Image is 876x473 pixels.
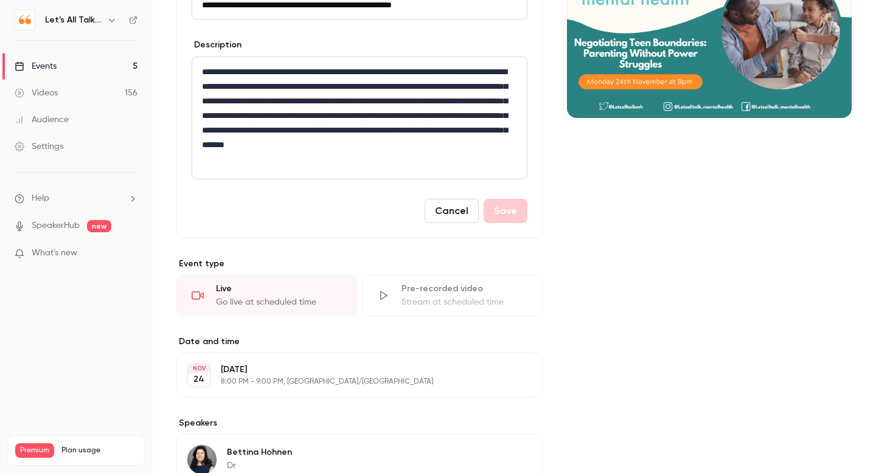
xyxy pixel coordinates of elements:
[176,275,357,316] div: LiveGo live at scheduled time
[176,258,543,270] p: Event type
[227,446,464,458] p: Bettina Hohnen
[45,14,102,26] h6: Let's All Talk Mental Health
[32,192,49,205] span: Help
[193,373,204,385] p: 24
[15,140,63,153] div: Settings
[32,247,77,260] span: What's new
[15,114,69,126] div: Audience
[221,377,478,387] p: 8:00 PM - 9:00 PM, [GEOGRAPHIC_DATA]/[GEOGRAPHIC_DATA]
[176,336,543,348] label: Date and time
[87,220,111,232] span: new
[362,275,543,316] div: Pre-recorded videoStream at scheduled time
[123,248,137,259] iframe: Noticeable Trigger
[192,57,527,179] div: editor
[192,39,242,51] label: Description
[425,199,479,223] button: Cancel
[401,296,527,308] div: Stream at scheduled time
[227,460,464,472] p: Dr
[15,87,58,99] div: Videos
[15,443,54,458] span: Premium
[15,10,35,30] img: Let's All Talk Mental Health
[188,364,210,373] div: NOV
[15,60,57,72] div: Events
[61,446,137,455] span: Plan usage
[221,364,478,376] p: [DATE]
[15,192,137,205] li: help-dropdown-opener
[176,417,543,429] label: Speakers
[192,57,527,179] section: description
[401,283,527,295] div: Pre-recorded video
[32,219,80,232] a: SpeakerHub
[216,283,342,295] div: Live
[216,296,342,308] div: Go live at scheduled time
